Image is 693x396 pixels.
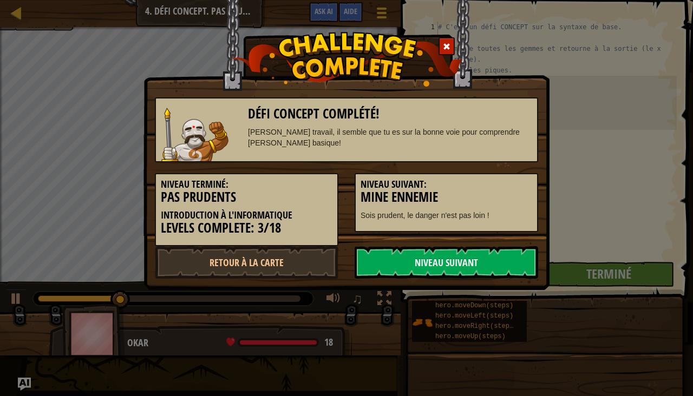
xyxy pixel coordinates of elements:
[161,210,332,221] h5: Introduction à l'Informatique
[231,32,463,87] img: challenge_complete.png
[161,221,332,235] h3: Levels Complete: 3/18
[361,210,532,221] p: Sois prudent, le danger n'est pas loin !
[161,179,332,190] h5: Niveau terminé:
[155,246,338,279] a: Retour à la Carte
[161,108,228,161] img: goliath.png
[361,179,532,190] h5: Niveau Suivant:
[248,107,532,121] h3: Défi Concept Complété!
[355,246,538,279] a: Niveau Suivant
[161,190,332,204] h3: Pas prudents
[248,127,532,148] div: [PERSON_NAME] travail, il semble que tu es sur la bonne voie pour comprendre [PERSON_NAME] basique!
[361,190,532,204] h3: Mine ennemie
